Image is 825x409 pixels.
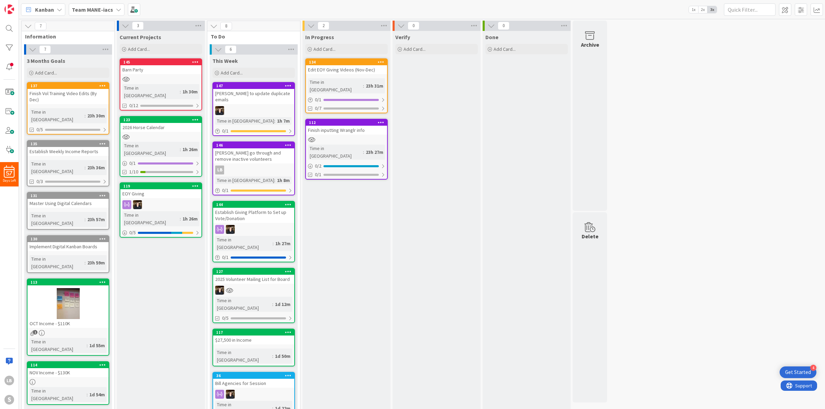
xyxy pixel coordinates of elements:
[120,65,201,74] div: Barn Party
[273,352,292,360] div: 1d 50m
[213,390,294,399] div: KS
[408,22,419,30] span: 0
[306,120,387,135] div: 112Finish inputting Wranglr info
[120,183,201,198] div: 119EOY Giving
[31,141,109,146] div: 135
[213,142,294,163] div: 146[PERSON_NAME] go through and remove inactive volunteers
[272,300,273,308] span: :
[213,148,294,163] div: [PERSON_NAME] go through and remove inactive volunteers
[363,82,364,90] span: :
[181,146,199,153] div: 1h 26m
[213,127,294,135] div: 0/1
[213,336,294,344] div: $27,500 in Income
[213,166,294,174] div: LB
[306,120,387,126] div: 112
[213,269,294,284] div: 1272025 Volunteer Mailing List for Board
[120,189,201,198] div: EOY Giving
[216,373,294,378] div: 36
[30,255,85,270] div: Time in [GEOGRAPHIC_DATA]
[180,146,181,153] span: :
[306,65,387,74] div: Edit EOY Giving Videos (Nov-Dec)
[85,112,86,120] span: :
[308,78,363,93] div: Time in [GEOGRAPHIC_DATA]
[86,259,107,266] div: 23h 59m
[181,215,199,223] div: 1h 26m
[216,143,294,148] div: 146
[724,3,775,16] input: Quick Filter...
[273,300,292,308] div: 1d 12m
[31,83,109,88] div: 137
[36,178,43,185] span: 0/3
[86,216,107,223] div: 23h 57m
[27,193,109,208] div: 131Master Using Digital Calendars
[30,108,85,123] div: Time in [GEOGRAPHIC_DATA]
[698,6,707,13] span: 2x
[181,88,199,95] div: 1h 30m
[215,286,224,295] img: KS
[122,142,180,157] div: Time in [GEOGRAPHIC_DATA]
[275,117,291,125] div: 1h 7m
[120,123,201,132] div: 2026 Horse Calendar
[27,193,109,199] div: 131
[213,269,294,275] div: 127
[211,33,291,40] span: To Do
[216,83,294,88] div: 147
[30,212,85,227] div: Time in [GEOGRAPHIC_DATA]
[222,187,229,194] span: 0 / 1
[30,387,87,402] div: Time in [GEOGRAPHIC_DATA]
[272,352,273,360] span: :
[128,46,150,52] span: Add Card...
[222,127,229,135] span: 0 / 1
[133,200,142,209] img: KS
[132,22,144,30] span: 3
[221,70,243,76] span: Add Card...
[494,46,516,52] span: Add Card...
[27,242,109,251] div: Implement Digital Kanban Boards
[87,342,88,349] span: :
[27,147,109,156] div: Establish Weekly Income Reports
[120,59,201,65] div: 145
[485,34,498,41] span: Done
[364,148,385,156] div: 23h 27m
[27,279,109,328] div: 113OCT Income - $110K
[31,280,109,285] div: 113
[85,216,86,223] span: :
[129,168,138,175] span: 1/10
[308,145,363,160] div: Time in [GEOGRAPHIC_DATA]
[226,225,235,234] img: KS
[315,162,321,170] span: 0 / 2
[215,297,272,312] div: Time in [GEOGRAPHIC_DATA]
[581,41,599,49] div: Archive
[120,117,201,123] div: 123
[120,34,161,41] span: Current Projects
[318,22,329,30] span: 2
[216,269,294,274] div: 127
[215,106,224,115] img: KS
[810,365,816,371] div: 4
[215,349,272,364] div: Time in [GEOGRAPHIC_DATA]
[129,229,136,236] span: 0 / 5
[274,177,275,184] span: :
[88,391,107,398] div: 1d 54m
[785,369,811,376] div: Get Started
[313,46,335,52] span: Add Card...
[35,70,57,76] span: Add Card...
[216,330,294,335] div: 117
[129,102,138,109] span: 0/12
[226,390,235,399] img: KS
[27,236,109,251] div: 130Implement Digital Kanban Boards
[225,45,236,54] span: 6
[129,160,136,167] span: 0 / 1
[123,117,201,122] div: 123
[120,59,201,74] div: 145Barn Party
[86,112,107,120] div: 23h 30m
[315,171,321,178] span: 0/1
[85,259,86,266] span: :
[27,83,109,104] div: 137Finish Vol Training Video Edits (By Dec)
[31,237,109,241] div: 130
[123,184,201,189] div: 119
[120,228,201,237] div: 0/5
[35,22,46,30] span: 7
[364,82,385,90] div: 23h 31m
[120,159,201,168] div: 0/1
